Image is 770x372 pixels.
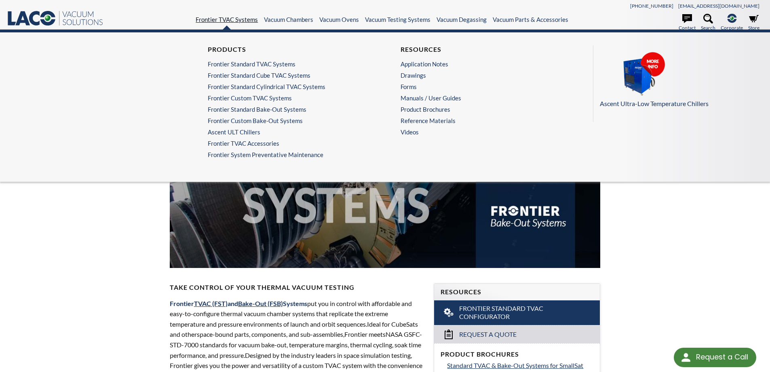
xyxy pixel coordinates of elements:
img: round button [679,351,692,364]
a: Application Notes [401,60,558,68]
a: Vacuum Degassing [437,16,487,23]
span: NASA GSFC-STD-7000 standards for vacuum bake-out, temperature margins, thermal cycling, soak time... [170,330,422,359]
a: [EMAIL_ADDRESS][DOMAIN_NAME] [678,3,759,9]
a: Ascent ULT Chillers [208,128,365,136]
a: Contact [679,14,696,32]
span: Frontier and Systems [170,300,307,307]
span: Corporate [721,24,743,32]
div: Request a Call [696,348,748,366]
a: Ascent Ultra-Low Temperature Chillers [600,52,755,109]
a: Product Brochures [401,106,558,113]
img: Thermal Vacuum Systems header [170,96,601,268]
a: Frontier Standard Bake-Out Systems [208,106,365,113]
a: Frontier Custom Bake-Out Systems [208,117,365,124]
a: Reference Materials [401,117,558,124]
span: Frontier Standard TVAC Configurator [459,304,576,321]
h4: Resources [441,288,593,296]
a: Frontier System Preventative Maintenance [208,151,369,158]
a: Bake-Out (FSB) [238,300,283,307]
h4: Product Brochures [441,350,593,359]
div: Request a Call [674,348,756,367]
a: Frontier Standard Cylindrical TVAC Systems [208,83,365,90]
span: Standard TVAC & Bake-Out Systems for SmallSat [447,361,583,369]
span: xtreme temperature and pressure environments of launch and orbit sequences. eal for CubeSats and ... [170,310,418,338]
a: Frontier Standard TVAC Configurator [434,300,600,325]
a: Frontier Standard TVAC Systems [208,60,365,68]
a: Frontier Custom TVAC Systems [208,94,365,102]
span: space-bound parts, components, and sub-assemblies, [197,330,344,338]
a: Drawings [401,72,558,79]
a: [PHONE_NUMBER] [630,3,673,9]
h4: Take Control of Your Thermal Vacuum Testing [170,283,424,292]
h4: Resources [401,45,558,54]
p: Ascent Ultra-Low Temperature Chillers [600,98,755,109]
span: Request a Quote [459,330,517,339]
a: Frontier TVAC Systems [196,16,258,23]
h4: Products [208,45,365,54]
a: Store [748,14,759,32]
a: Vacuum Parts & Accessories [493,16,568,23]
a: Vacuum Chambers [264,16,313,23]
span: Id [367,320,373,328]
a: Search [701,14,715,32]
a: Vacuum Ovens [319,16,359,23]
a: Manuals / User Guides [401,94,558,102]
img: Ascent_Chillers_Pods__LVS_.png [600,52,681,97]
a: Standard TVAC & Bake-Out Systems for SmallSat [447,360,593,371]
a: Forms [401,83,558,90]
a: Frontier Standard Cube TVAC Systems [208,72,365,79]
a: Vacuum Testing Systems [365,16,430,23]
a: Videos [401,128,562,136]
a: Request a Quote [434,325,600,343]
a: TVAC (FST) [194,300,228,307]
a: Frontier TVAC Accessories [208,140,365,147]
